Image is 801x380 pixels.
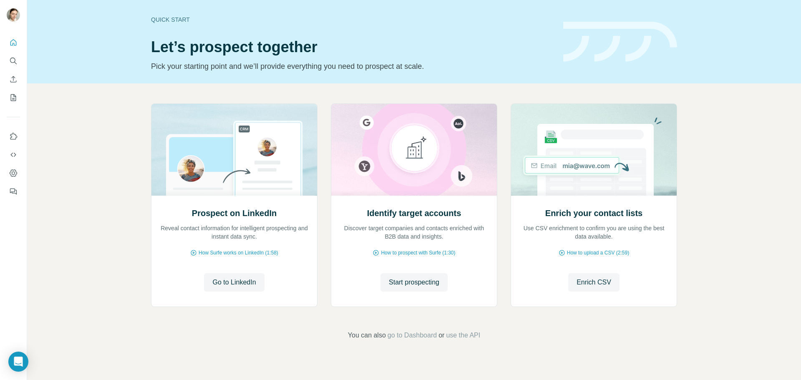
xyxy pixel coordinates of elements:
[192,207,277,219] h2: Prospect on LinkedIn
[151,104,317,196] img: Prospect on LinkedIn
[7,8,20,22] img: Avatar
[511,104,677,196] img: Enrich your contact lists
[388,330,437,340] button: go to Dashboard
[199,249,278,257] span: How Surfe works on LinkedIn (1:58)
[7,53,20,68] button: Search
[340,224,489,241] p: Discover target companies and contacts enriched with B2B data and insights.
[7,90,20,105] button: My lists
[151,15,553,24] div: Quick start
[160,224,309,241] p: Reveal contact information for intelligent prospecting and instant data sync.
[7,72,20,87] button: Enrich CSV
[7,129,20,144] button: Use Surfe on LinkedIn
[7,166,20,181] button: Dashboard
[519,224,668,241] p: Use CSV enrichment to confirm you are using the best data available.
[331,104,497,196] img: Identify target accounts
[7,184,20,199] button: Feedback
[151,60,553,72] p: Pick your starting point and we’ll provide everything you need to prospect at scale.
[380,273,448,292] button: Start prospecting
[563,22,677,62] img: banner
[446,330,480,340] button: use the API
[204,273,264,292] button: Go to LinkedIn
[381,249,455,257] span: How to prospect with Surfe (1:30)
[8,352,28,372] div: Open Intercom Messenger
[151,39,553,55] h1: Let’s prospect together
[7,35,20,50] button: Quick start
[577,277,611,287] span: Enrich CSV
[389,277,439,287] span: Start prospecting
[568,273,620,292] button: Enrich CSV
[567,249,629,257] span: How to upload a CSV (2:59)
[367,207,461,219] h2: Identify target accounts
[348,330,386,340] span: You can also
[212,277,256,287] span: Go to LinkedIn
[438,330,444,340] span: or
[545,207,642,219] h2: Enrich your contact lists
[7,147,20,162] button: Use Surfe API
